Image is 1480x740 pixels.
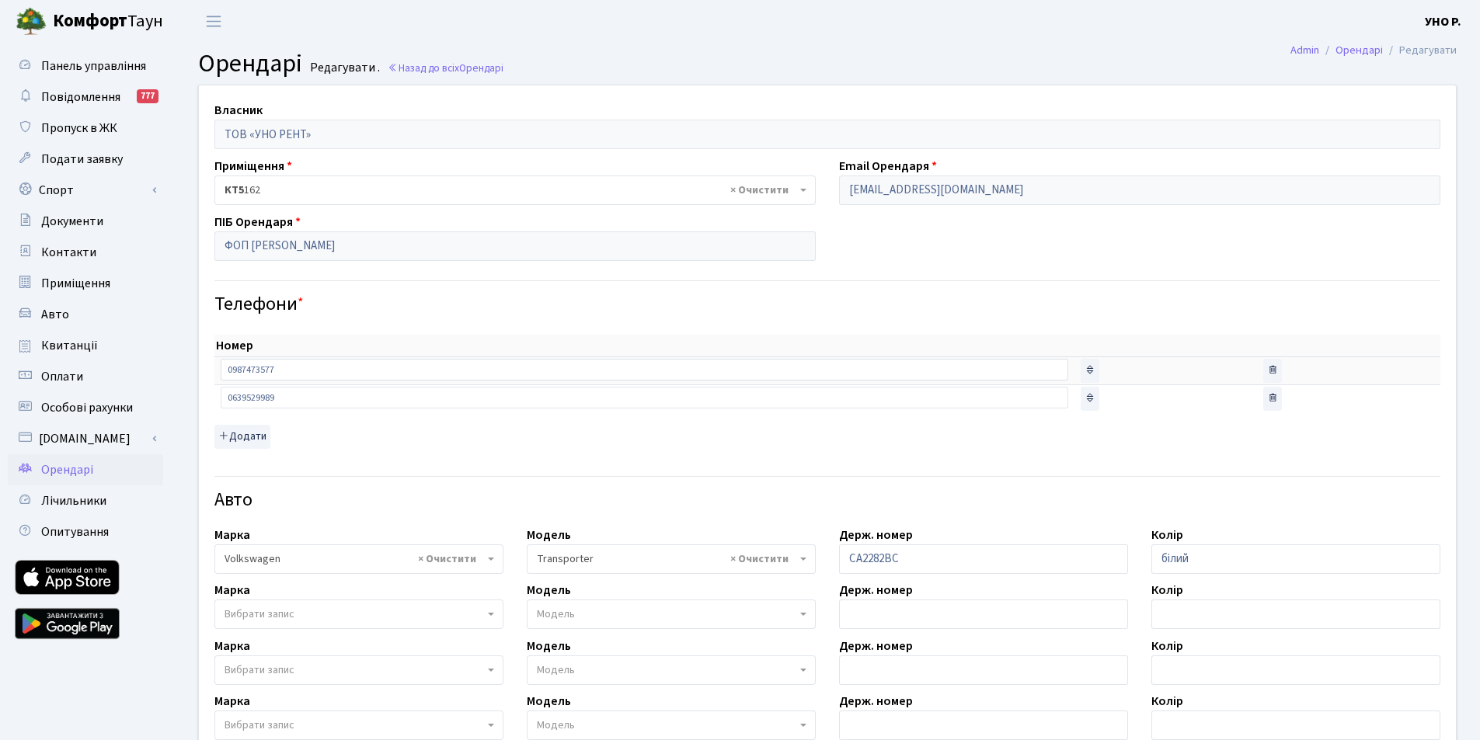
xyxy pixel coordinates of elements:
a: Опитування [8,516,163,547]
a: Повідомлення777 [8,82,163,113]
span: Модель [537,662,575,678]
b: УНО Р. [1425,13,1461,30]
label: Колір [1151,526,1183,544]
h4: Телефони [214,294,1440,316]
label: Колір [1151,637,1183,655]
a: Подати заявку [8,144,163,175]
span: Таун [53,9,163,35]
nav: breadcrumb [1267,34,1480,67]
label: Марка [214,692,250,710]
th: Номер [214,335,1074,357]
span: Volkswagen [214,544,503,574]
label: Держ. номер [839,637,913,655]
a: Приміщення [8,268,163,299]
img: logo.png [16,6,47,37]
a: Орендарі [1335,42,1383,58]
label: Марка [214,637,250,655]
label: Держ. номер [839,581,913,599]
label: Модель [527,526,571,544]
label: Email Орендаря [839,157,937,175]
div: 777 [137,89,158,103]
button: Переключити навігацію [194,9,233,34]
a: Назад до всіхОрендарі [388,61,503,75]
a: Авто [8,299,163,330]
input: Буде використано в якості логіна [839,175,1440,205]
button: Додати [214,425,270,449]
span: Вибрати запис [225,717,294,733]
span: Модель [537,606,575,622]
span: Transporter [527,544,816,574]
span: Особові рахунки [41,399,133,416]
a: УНО Р. [1425,12,1461,31]
span: Опитування [41,523,109,540]
span: Вибрати запис [225,606,294,622]
span: Документи [41,213,103,230]
a: Квитанції [8,330,163,361]
span: <b>КТ5</b>&nbsp;&nbsp;&nbsp;162 [214,175,816,205]
label: Модель [527,692,571,710]
span: Панель управління [41,57,146,75]
span: Повідомлення [41,89,120,106]
label: Держ. номер [839,692,913,710]
a: Панель управління [8,50,163,82]
a: Оплати [8,361,163,392]
span: Видалити всі елементи [418,551,476,567]
span: Подати заявку [41,151,123,168]
label: Колір [1151,692,1183,710]
label: Модель [527,581,571,599]
a: [DOMAIN_NAME] [8,423,163,454]
a: Документи [8,206,163,237]
h4: Авто [214,489,1440,512]
a: Лічильники [8,485,163,516]
span: Видалити всі елементи [730,551,789,567]
span: Оплати [41,368,83,385]
a: Спорт [8,175,163,206]
a: Admin [1290,42,1319,58]
span: Лічильники [41,492,106,509]
span: Volkswagen [225,551,484,567]
a: Орендарі [8,454,163,485]
a: Особові рахунки [8,392,163,423]
span: Авто [41,306,69,323]
small: Редагувати . [307,61,380,75]
span: Transporter [537,551,796,567]
span: Орендарі [459,61,503,75]
span: Квитанції [41,337,98,354]
label: Власник [214,101,263,120]
a: Пропуск в ЖК [8,113,163,144]
span: Модель [537,717,575,733]
label: Колір [1151,581,1183,599]
span: Вибрати запис [225,662,294,678]
span: Видалити всі елементи [730,182,789,198]
a: Контакти [8,237,163,268]
label: Марка [214,581,250,599]
b: Комфорт [53,9,127,33]
label: Марка [214,526,250,544]
label: Модель [527,637,571,655]
label: Приміщення [214,157,292,175]
b: КТ5 [225,182,244,198]
label: Держ. номер [839,526,913,544]
span: <b>КТ5</b>&nbsp;&nbsp;&nbsp;162 [225,182,796,198]
span: Пропуск в ЖК [41,120,117,137]
span: Приміщення [41,275,110,292]
span: Орендарі [41,461,93,478]
li: Редагувати [1383,42,1457,59]
label: ПІБ Орендаря [214,213,301,231]
span: Контакти [41,244,96,261]
span: Орендарі [198,46,302,82]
